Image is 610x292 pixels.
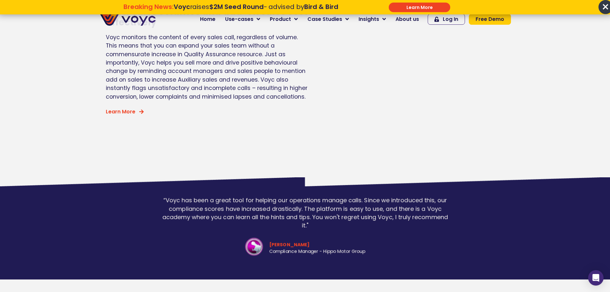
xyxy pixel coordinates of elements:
a: Use-cases [220,13,265,26]
img: Adam Emasealu [245,238,263,256]
div: “Voyc has been a great tool for helping our operations manage calls. Since we introduced this, ou... [162,196,448,230]
div: Open Intercom Messenger [588,270,604,286]
strong: Breaking News: [123,2,173,11]
span: Phone [85,26,101,33]
span: Home [200,15,215,23]
a: Case Studies [303,13,354,26]
strong: Bird & Bird [304,2,338,11]
span: Learn More [106,109,135,114]
div: Slides [162,196,448,271]
span: Compliance Manager - Hippo Motor Group [269,248,365,254]
a: Insights [354,13,391,26]
a: Log In [428,14,465,25]
a: Privacy Policy [132,134,163,140]
a: Free Demo [469,14,511,25]
span: Use-cases [225,15,253,23]
span: Free Demo [476,17,504,22]
strong: $2M Seed Round [209,2,263,11]
a: Learn More [106,109,144,114]
span: Job title [85,52,107,59]
a: Product [265,13,303,26]
span: Case Studies [307,15,342,23]
img: voyc-full-logo [99,13,156,26]
span: Insights [359,15,379,23]
p: Voyc monitors the content of every sales call, regardless of volume. This means that you can expa... [106,33,308,101]
span: About us [396,15,419,23]
span: Log In [443,17,458,22]
span: Product [270,15,291,23]
div: Submit [389,3,450,12]
a: About us [391,13,424,26]
strong: Voyc [173,2,190,11]
span: [PERSON_NAME] [269,241,365,248]
a: Home [195,13,220,26]
div: Breaking News: Voyc raises $2M Seed Round - advised by Bird & Bird [91,3,370,18]
span: raises - advised by [173,2,338,11]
